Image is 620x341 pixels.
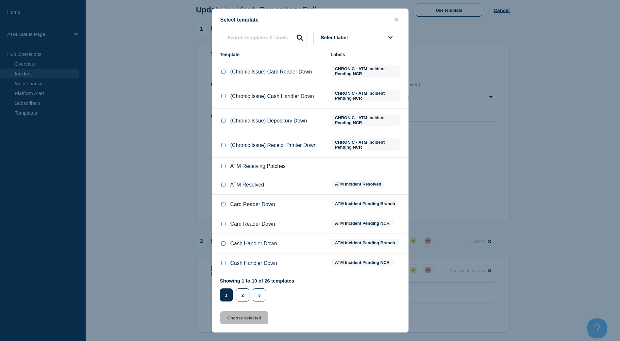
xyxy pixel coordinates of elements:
button: Choose selected [220,311,268,324]
input: (Chronic Issue) Cash Handler Down checkbox [221,94,226,98]
input: Cash Handler Down checkbox [221,241,226,246]
span: CHRONIC - ATM Incident Pending NCR [331,114,400,126]
span: ATM Incident Pending Branch [331,200,399,207]
span: ATM Incident Pending NCR [331,259,394,266]
input: ATM Receiving Patches checkbox [221,164,226,168]
input: Search templates & labels [220,31,307,44]
span: Select label [321,35,351,40]
p: Cash Handler Down [230,260,277,266]
input: (Chronic Issue) Receipt Printer Down checkbox [221,143,226,147]
div: Template [220,52,324,57]
input: (Chronic Issue) Depository Down checkbox [221,119,226,123]
button: Select label [313,31,400,44]
div: Select template [212,17,408,23]
span: ATM Incident Pending NCR [331,219,394,227]
p: Card Reader Down [230,202,275,207]
p: ATM Receiving Patches [230,163,286,169]
input: Cash Handler Down checkbox [221,261,226,265]
span: ATM Incident Resolved [331,180,386,188]
button: 2 [236,288,249,301]
span: ATM Incident Pending Branch [331,239,399,247]
div: Labels [331,52,400,57]
input: (Chronic Issue) Card Reader Down checkbox [221,70,226,74]
input: Card Reader Down checkbox [221,202,226,206]
p: (Chronic Issue) Depository Down [230,118,307,124]
button: close button [393,17,400,23]
span: CHRONIC - ATM Incident Pending NCR [331,65,400,77]
input: Card Reader Down checkbox [221,222,226,226]
span: CHRONIC - ATM Incident Pending NCR [331,89,400,102]
p: Showing 1 to 10 of 26 templates [220,278,294,284]
p: (Chronic Issue) Card Reader Down [230,69,312,75]
p: Card Reader Down [230,221,275,227]
p: (Chronic Issue) Receipt Printer Down [230,142,317,148]
span: CHRONIC - ATM Incident Pending NCR [331,138,400,151]
p: Cash Handler Down [230,241,277,247]
button: 1 [220,288,233,301]
button: 3 [253,288,266,301]
p: (Chronic Issue) Cash Handler Down [230,93,314,99]
p: ATM Resolved [230,182,264,188]
input: ATM Resolved checkbox [221,183,226,187]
